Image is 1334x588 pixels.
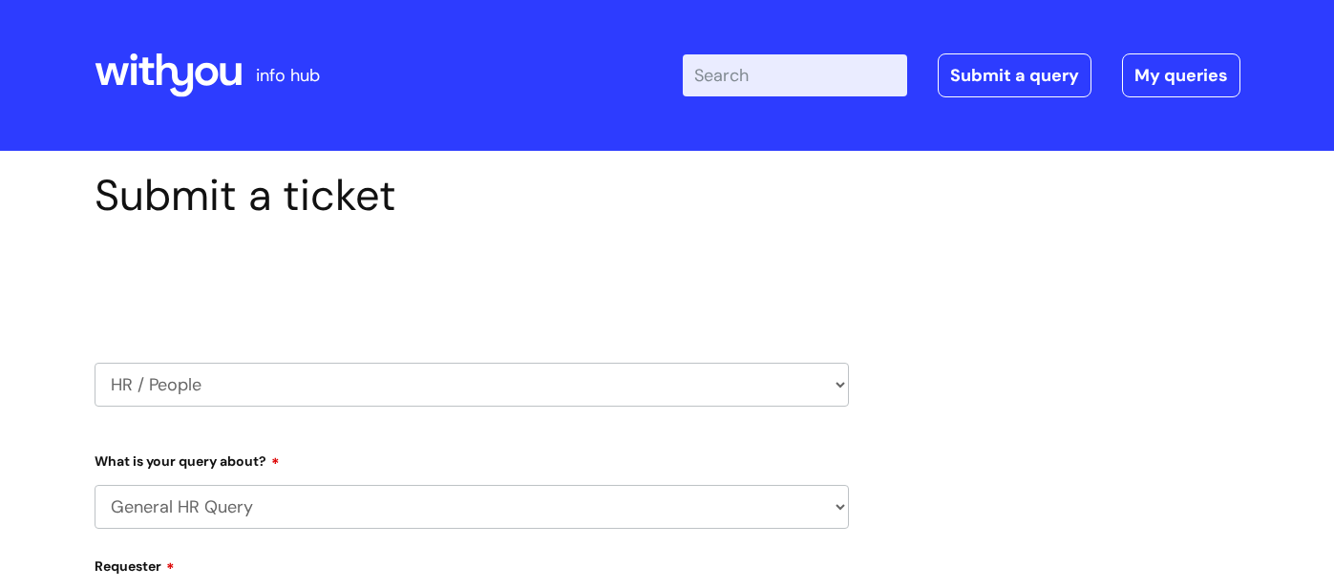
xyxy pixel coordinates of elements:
[95,265,849,301] h2: Select issue type
[95,170,849,221] h1: Submit a ticket
[683,54,907,96] input: Search
[256,60,320,91] p: info hub
[95,447,849,470] label: What is your query about?
[938,53,1091,97] a: Submit a query
[1122,53,1240,97] a: My queries
[95,552,849,575] label: Requester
